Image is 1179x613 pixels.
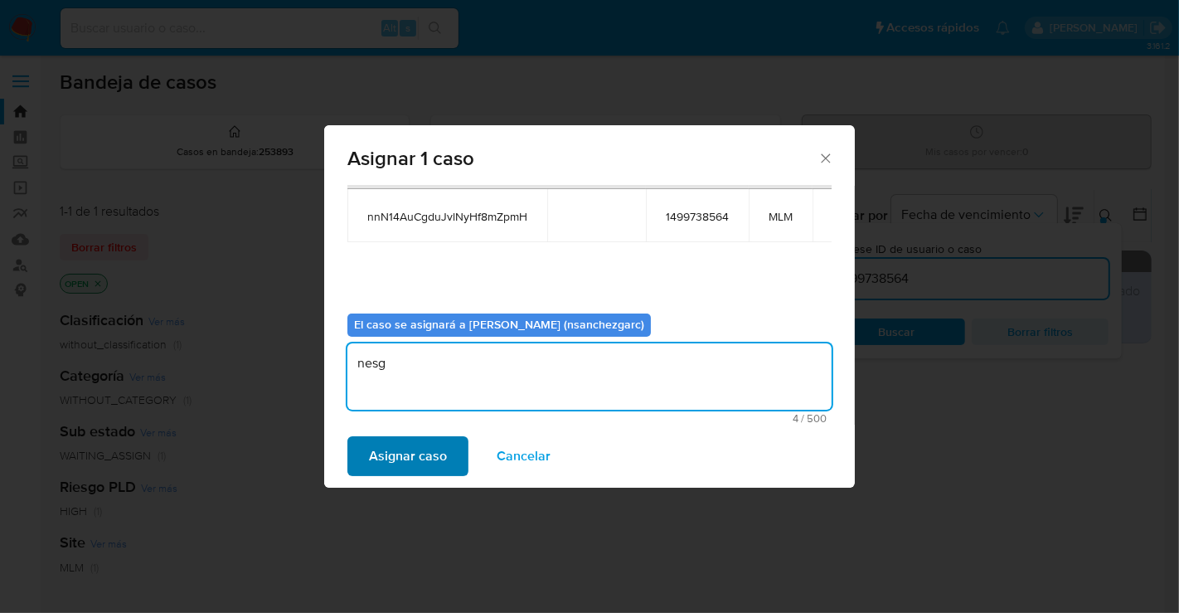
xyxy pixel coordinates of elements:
b: El caso se asignará a [PERSON_NAME] (nsanchezgarc) [354,316,644,333]
span: Asignar caso [369,438,447,474]
textarea: nesg [347,343,832,410]
span: nnN14AuCgduJvlNyHf8mZpmH [367,209,527,224]
span: Asignar 1 caso [347,148,818,168]
button: Cancelar [475,436,572,476]
span: Máximo 500 caracteres [352,413,827,424]
span: Cancelar [497,438,551,474]
span: MLM [769,209,793,224]
span: 1499738564 [666,209,729,224]
div: assign-modal [324,125,855,488]
button: Asignar caso [347,436,468,476]
button: Cerrar ventana [818,150,832,165]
